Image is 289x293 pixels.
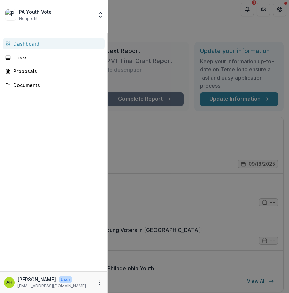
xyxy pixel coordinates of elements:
p: [EMAIL_ADDRESS][DOMAIN_NAME] [17,283,86,289]
div: Dashboard [13,40,99,47]
img: PA Youth Vote [5,9,16,20]
div: PA Youth Vote [19,8,52,16]
a: Tasks [3,52,105,63]
span: Nonprofit [19,16,38,22]
button: Open entity switcher [96,8,105,22]
a: Dashboard [3,38,105,49]
div: Tasks [13,54,99,61]
p: [PERSON_NAME] [17,276,56,283]
div: Angelique Hinton [6,280,12,285]
button: More [95,279,103,287]
a: Proposals [3,66,105,77]
a: Documents [3,80,105,91]
div: Documents [13,82,99,89]
p: User [59,276,72,283]
div: Proposals [13,68,99,75]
